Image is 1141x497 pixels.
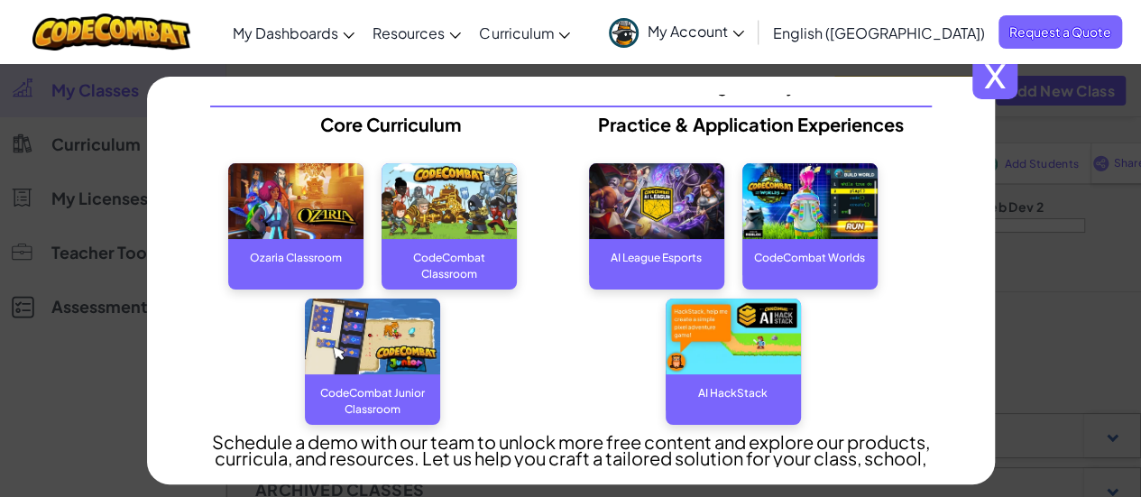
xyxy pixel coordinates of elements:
span: Curriculum [479,23,554,42]
p: Practice & Application Experiences [571,116,932,133]
img: CodeCombat [382,163,517,240]
a: Resources [363,8,470,57]
img: CodeCombat logo [32,14,190,51]
div: AI HackStack [666,374,801,410]
span: x [972,54,1017,99]
img: AI Hackstack [666,299,801,375]
img: avatar [609,18,639,48]
div: CodeCombat Junior Classroom [305,374,440,410]
img: AI League [589,163,724,240]
p: Core Curriculum [210,116,571,133]
img: CodeCombat World [742,163,878,240]
span: English ([GEOGRAPHIC_DATA]) [773,23,985,42]
a: My Dashboards [224,8,363,57]
div: CodeCombat Classroom [382,239,517,275]
div: AI League Esports [589,239,724,275]
a: Curriculum [470,8,579,57]
span: My Dashboards [233,23,338,42]
a: My Account [600,4,753,60]
div: CodeCombat Worlds [742,239,878,275]
div: Ozaria Classroom [228,239,363,275]
a: English ([GEOGRAPHIC_DATA]) [764,8,994,57]
a: Request a Quote [998,15,1122,49]
span: Resources [373,23,445,42]
span: My Account [648,22,744,41]
p: Schedule a demo with our team to unlock more free content and explore our products, curricula, ​a... [210,434,932,483]
img: Ozaria [228,163,363,240]
img: CodeCombat Junior [305,299,440,375]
